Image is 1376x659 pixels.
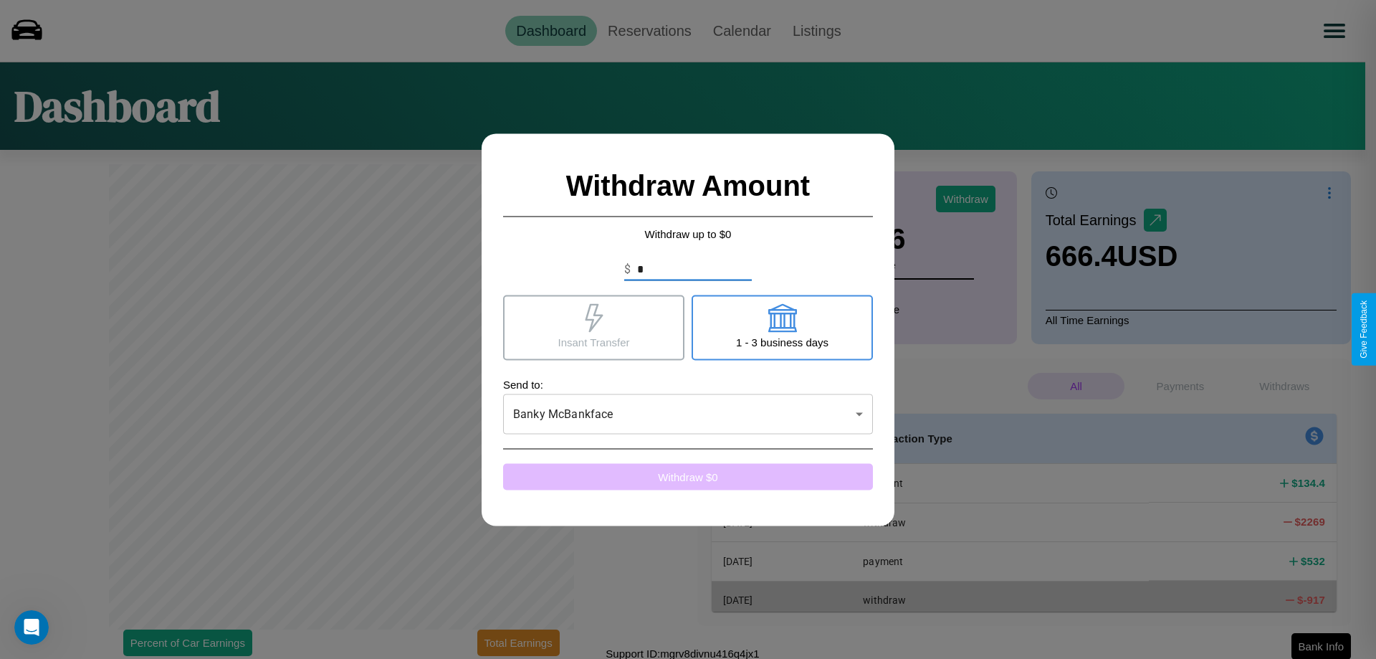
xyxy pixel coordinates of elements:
[503,224,873,243] p: Withdraw up to $ 0
[558,332,629,351] p: Insant Transfer
[503,155,873,217] h2: Withdraw Amount
[624,260,631,278] p: $
[503,394,873,434] div: Banky McBankface
[14,610,49,645] iframe: Intercom live chat
[736,332,828,351] p: 1 - 3 business days
[503,374,873,394] p: Send to:
[1359,300,1369,359] div: Give Feedback
[503,463,873,490] button: Withdraw $0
